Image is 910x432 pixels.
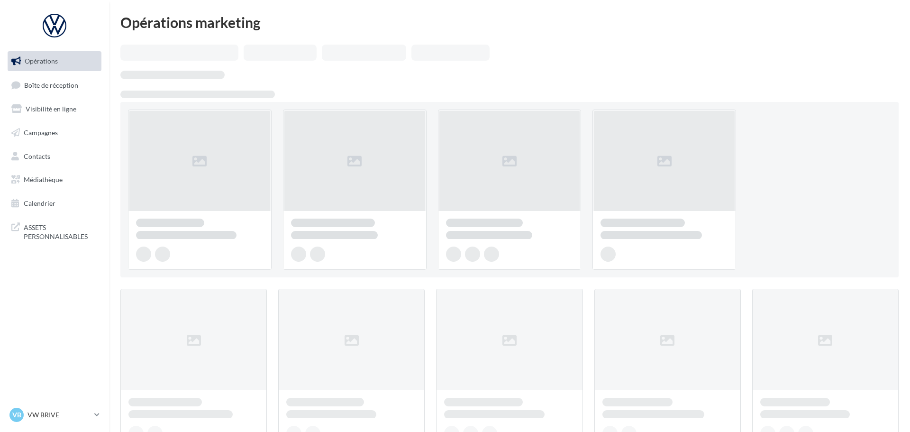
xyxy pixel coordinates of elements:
span: Boîte de réception [24,81,78,89]
span: Visibilité en ligne [26,105,76,113]
a: Campagnes [6,123,103,143]
span: Médiathèque [24,175,63,184]
a: Opérations [6,51,103,71]
a: Boîte de réception [6,75,103,95]
span: Contacts [24,152,50,160]
span: VB [12,410,21,420]
div: Opérations marketing [120,15,899,29]
a: VB VW BRIVE [8,406,101,424]
a: Calendrier [6,193,103,213]
span: Calendrier [24,199,55,207]
a: Contacts [6,147,103,166]
a: Médiathèque [6,170,103,190]
p: VW BRIVE [27,410,91,420]
a: ASSETS PERSONNALISABLES [6,217,103,245]
span: Campagnes [24,129,58,137]
span: ASSETS PERSONNALISABLES [24,221,98,241]
a: Visibilité en ligne [6,99,103,119]
span: Opérations [25,57,58,65]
